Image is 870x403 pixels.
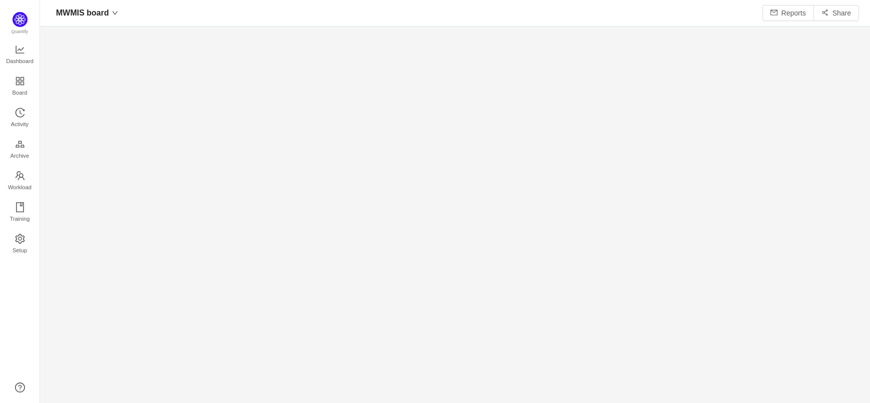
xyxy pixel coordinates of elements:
[15,108,25,128] a: Activity
[12,240,27,260] span: Setup
[10,146,29,166] span: Archive
[15,139,25,149] i: icon: gold
[12,83,27,103] span: Board
[6,51,33,71] span: Dashboard
[15,76,25,86] i: icon: appstore
[12,12,27,27] img: Quantify
[8,177,31,197] span: Workload
[15,108,25,118] i: icon: history
[762,5,814,21] button: icon: mailReports
[15,203,25,223] a: Training
[11,29,28,34] span: Quantify
[15,171,25,191] a: Workload
[15,45,25,55] i: icon: line-chart
[15,234,25,254] a: Setup
[9,209,29,229] span: Training
[15,382,25,392] a: icon: question-circle
[11,114,28,134] span: Activity
[15,45,25,65] a: Dashboard
[15,202,25,212] i: icon: book
[112,10,118,16] i: icon: down
[15,77,25,97] a: Board
[813,5,859,21] button: icon: share-altShare
[15,171,25,181] i: icon: team
[15,140,25,160] a: Archive
[15,234,25,244] i: icon: setting
[56,5,109,21] span: MWMIS board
